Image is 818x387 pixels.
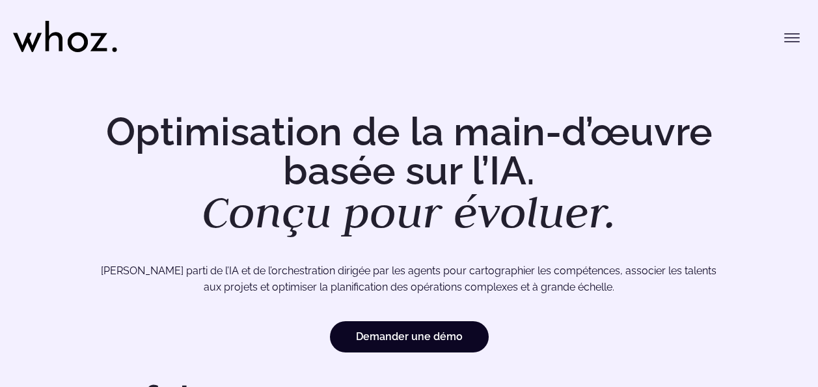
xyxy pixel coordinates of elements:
em: Conçu pour évoluer. [202,183,616,240]
a: Demander une démo [330,321,489,352]
h1: Optimisation de la main-d’œuvre basée sur l’IA. [76,112,743,235]
iframe: Chatbot [732,301,800,369]
p: [PERSON_NAME] parti de l’IA et de l’orchestration dirigée par les agents pour cartographier les c... [64,263,754,296]
button: Basculer le menu [779,25,805,51]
